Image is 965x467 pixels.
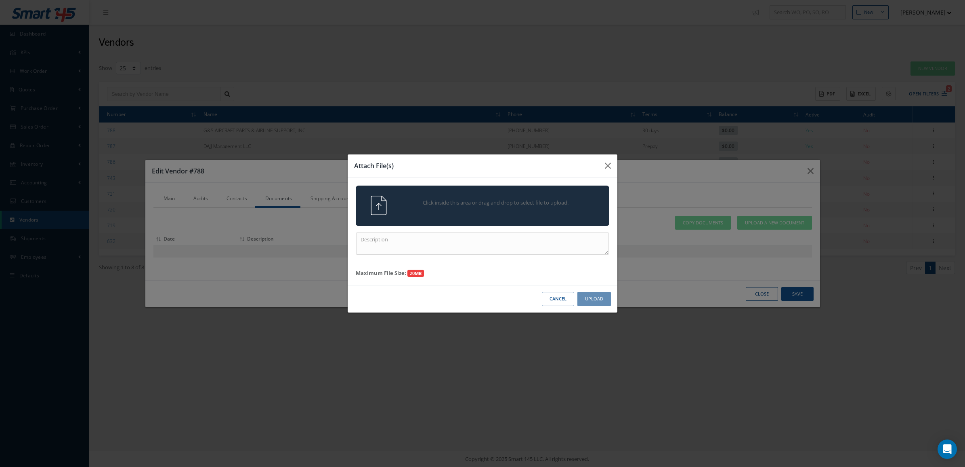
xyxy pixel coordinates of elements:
[356,269,406,277] strong: Maximum File Size:
[407,270,424,277] span: 20
[415,270,422,276] strong: MB
[404,199,587,207] span: Click inside this area or drag and drop to select file to upload.
[354,161,598,171] h3: Attach File(s)
[542,292,574,306] button: Cancel
[369,196,388,215] img: svg+xml;base64,PHN2ZyB4bWxucz0iaHR0cDovL3d3dy53My5vcmcvMjAwMC9zdmciIHhtbG5zOnhsaW5rPSJodHRwOi8vd3...
[938,440,957,459] div: Open Intercom Messenger
[577,292,611,306] button: Upload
